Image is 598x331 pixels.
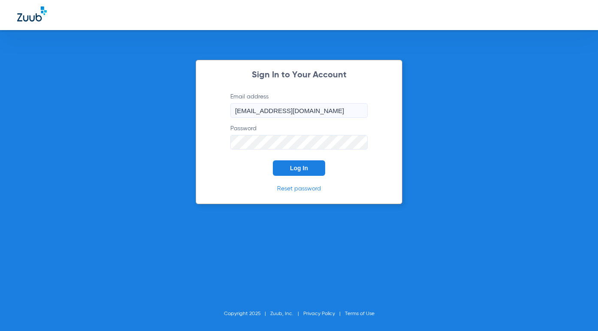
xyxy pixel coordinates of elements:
label: Password [230,124,368,150]
li: Zuub, Inc. [270,310,303,318]
label: Email address [230,92,368,118]
span: Log In [290,165,308,172]
a: Reset password [277,186,321,192]
input: Email address [230,103,368,118]
input: Password [230,135,368,150]
img: Zuub Logo [17,6,47,21]
button: Log In [273,160,325,176]
h2: Sign In to Your Account [217,71,381,80]
a: Privacy Policy [303,311,335,316]
a: Terms of Use [345,311,375,316]
iframe: Chat Widget [555,290,598,331]
li: Copyright 2025 [224,310,270,318]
